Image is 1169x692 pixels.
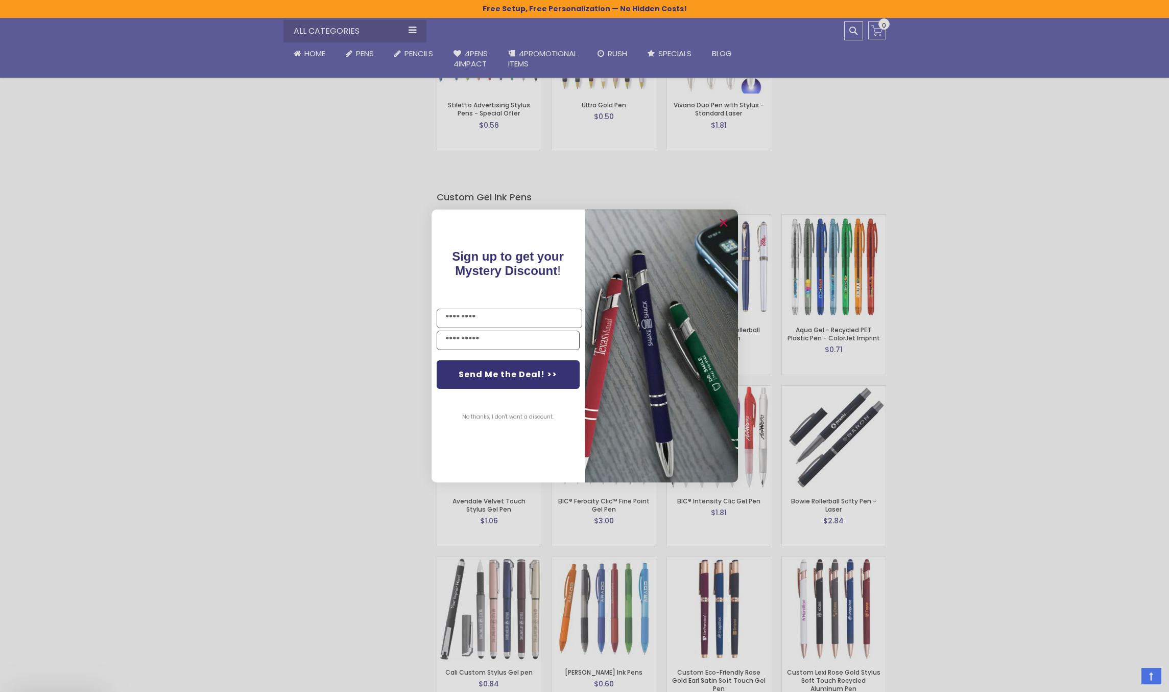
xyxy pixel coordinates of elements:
[585,210,738,482] img: pop-up-image
[715,215,732,231] button: Close dialog
[457,404,559,430] button: No thanks, I don't want a discount.
[437,360,580,389] button: Send Me the Deal! >>
[452,249,564,278] span: !
[452,249,564,278] span: Sign up to get your Mystery Discount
